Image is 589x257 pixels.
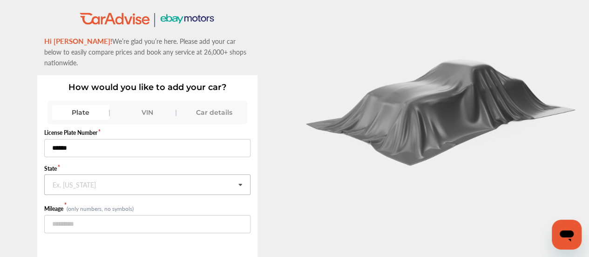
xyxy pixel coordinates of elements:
div: Car details [185,105,243,120]
label: Mileage [44,205,67,213]
div: Plate [52,105,109,120]
span: We’re glad you’re here. Please add your car below to easily compare prices and book any service a... [44,36,246,67]
div: VIN [119,105,176,120]
span: Hi [PERSON_NAME]! [44,36,112,46]
div: Ex. [US_STATE] [53,181,96,187]
small: (only numbers, no symbols) [67,205,134,213]
label: State [44,165,250,173]
label: License Plate Number [44,129,250,137]
p: How would you like to add your car? [44,82,250,92]
iframe: Button to launch messaging window [552,220,582,250]
img: carCoverBlack.2823a3dccd746e18b3f8.png [300,51,583,166]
